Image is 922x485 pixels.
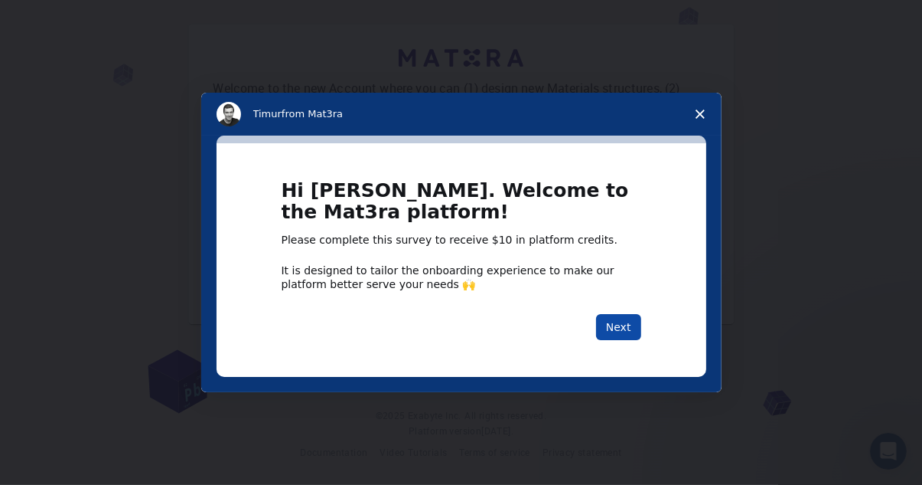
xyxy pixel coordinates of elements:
span: Close survey [679,93,722,136]
span: Timur [253,108,282,120]
div: Please complete this survey to receive $10 in platform credits. [282,233,641,248]
button: Next [596,314,641,340]
h1: Hi [PERSON_NAME]. Welcome to the Mat3ra platform! [282,180,641,233]
div: It is designed to tailor the onboarding experience to make our platform better serve your needs 🙌 [282,264,641,291]
img: Profile image for Timur [217,102,241,126]
span: from Mat3ra [282,108,343,120]
span: Soporte [28,11,83,25]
